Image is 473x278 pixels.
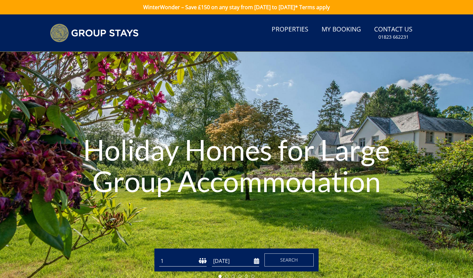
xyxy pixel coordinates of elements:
a: My Booking [319,22,364,37]
button: Search [264,253,314,267]
h1: Holiday Homes for Large Group Accommodation [71,121,402,209]
img: Group Stays [50,24,139,42]
a: Properties [269,22,311,37]
input: Arrival Date [212,256,259,267]
span: Search [280,257,298,263]
a: Contact Us01823 662231 [372,22,415,44]
small: 01823 662231 [378,34,409,40]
